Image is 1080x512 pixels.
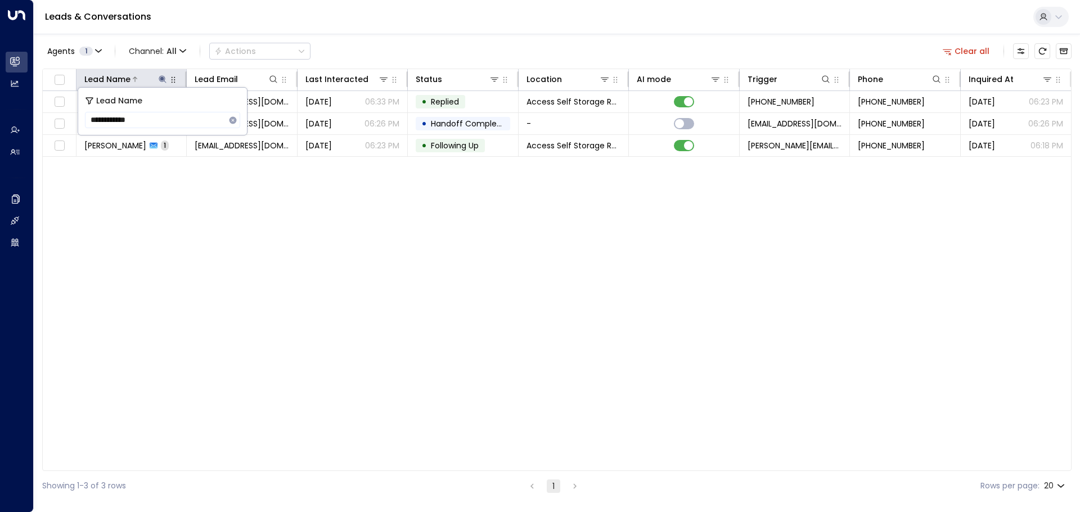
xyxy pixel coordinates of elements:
[305,73,389,86] div: Last Interacted
[45,10,151,23] a: Leads & Conversations
[96,94,142,107] span: Lead Name
[1013,43,1029,59] button: Customize
[858,73,883,86] div: Phone
[305,73,368,86] div: Last Interacted
[42,480,126,492] div: Showing 1-3 of 3 rows
[214,46,256,56] div: Actions
[525,479,582,493] nav: pagination navigation
[365,140,399,151] p: 06:23 PM
[209,43,310,60] button: Actions
[637,73,671,86] div: AI mode
[52,95,66,109] span: Toggle select row
[637,73,721,86] div: AI mode
[1056,43,1072,59] button: Archived Leads
[519,113,629,134] td: -
[858,140,925,151] span: +447561287231
[1044,478,1067,494] div: 20
[124,43,191,59] button: Channel:All
[969,96,995,107] span: Yesterday
[305,140,332,151] span: Yesterday
[748,96,814,107] span: +447561287231
[421,114,427,133] div: •
[79,47,93,56] span: 1
[421,136,427,155] div: •
[421,92,427,111] div: •
[969,140,995,151] span: Yesterday
[305,96,332,107] span: Yesterday
[547,479,560,493] button: page 1
[938,43,994,59] button: Clear all
[47,47,75,55] span: Agents
[858,96,925,107] span: +447561287231
[748,140,841,151] span: laura.chambers@accessstorage.com
[526,73,610,86] div: Location
[431,140,479,151] span: Following Up
[52,73,66,87] span: Toggle select all
[526,96,620,107] span: Access Self Storage Reading
[969,73,1053,86] div: Inquired At
[84,73,168,86] div: Lead Name
[161,141,169,150] span: 1
[748,73,777,86] div: Trigger
[195,73,278,86] div: Lead Email
[526,140,620,151] span: Access Self Storage Reading
[195,140,289,151] span: daveroyston53@yahoo.com
[84,73,130,86] div: Lead Name
[748,118,841,129] span: daveroyston53@yahoo.com
[1030,140,1063,151] p: 06:18 PM
[980,480,1039,492] label: Rows per page:
[431,96,459,107] span: Replied
[52,139,66,153] span: Toggle select row
[969,73,1014,86] div: Inquired At
[969,118,995,129] span: Yesterday
[209,43,310,60] div: Button group with a nested menu
[124,43,191,59] span: Channel:
[42,43,106,59] button: Agents1
[1034,43,1050,59] span: Refresh
[416,73,499,86] div: Status
[166,47,177,56] span: All
[364,118,399,129] p: 06:26 PM
[1028,118,1063,129] p: 06:26 PM
[858,118,925,129] span: +447561287231
[84,140,146,151] span: Dave Royston
[858,73,942,86] div: Phone
[365,96,399,107] p: 06:33 PM
[431,118,510,129] span: Handoff Completed
[195,73,238,86] div: Lead Email
[748,73,831,86] div: Trigger
[526,73,562,86] div: Location
[1029,96,1063,107] p: 06:23 PM
[52,117,66,131] span: Toggle select row
[416,73,442,86] div: Status
[305,118,332,129] span: Yesterday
